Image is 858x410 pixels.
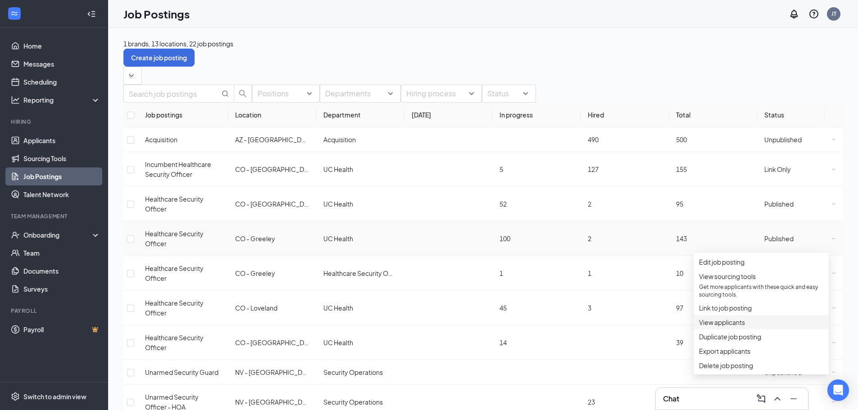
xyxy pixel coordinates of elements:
[581,103,669,127] th: Hired
[699,304,752,312] span: Link to job posting
[222,90,229,97] svg: MagnifyingGlass
[499,165,503,173] span: 5
[770,392,785,406] button: ChevronUp
[23,262,100,280] a: Documents
[23,73,100,91] a: Scheduling
[699,333,761,341] span: Duplicate job posting
[499,338,507,347] span: 14
[788,393,799,404] svg: Minimize
[235,269,275,277] span: CO - Greeley
[23,280,100,298] a: Surveys
[145,110,221,120] div: Job postings
[23,244,100,262] a: Team
[789,9,799,19] svg: Notifications
[145,195,204,213] span: Healthcare Security Officer
[235,304,277,312] span: CO - Loveland
[323,304,353,312] span: UC Health
[235,200,368,208] span: CO - [GEOGRAPHIC_DATA][PERSON_NAME]
[832,341,835,344] svg: Ellipses
[11,230,20,239] svg: UserCheck
[832,306,835,310] svg: Ellipses
[316,127,404,152] td: Acquisition
[145,160,211,178] span: Incumbent Healthcare Security Officer
[499,304,507,312] span: 45
[756,393,767,404] svg: ComposeMessage
[23,230,93,239] div: Onboarding
[11,212,99,220] div: Team Management
[316,325,404,360] td: UC Health
[235,135,313,144] span: AZ - [GEOGRAPHIC_DATA]
[669,103,757,127] th: Total
[764,234,794,243] span: Published
[832,370,835,374] svg: Ellipses
[11,307,99,315] div: Payroll
[764,135,802,144] span: Unpublished
[786,392,801,406] button: Minimize
[23,131,100,149] a: Applicants
[323,269,404,277] span: Healthcare Security Officer
[832,202,835,206] svg: Ellipses
[588,135,599,144] span: 490
[11,118,99,126] div: Hiring
[316,221,404,256] td: UC Health
[129,88,220,99] input: Search job postings
[676,338,683,347] span: 39
[676,200,683,208] span: 95
[235,165,368,173] span: CO - [GEOGRAPHIC_DATA][PERSON_NAME]
[676,269,683,277] span: 10
[316,291,404,325] td: UC Health
[145,299,204,317] span: Healthcare Security Officer
[228,152,316,187] td: CO - Fort Collins
[588,165,599,173] span: 127
[23,37,100,55] a: Home
[235,338,316,347] span: CO - [GEOGRAPHIC_DATA]
[499,269,503,277] span: 1
[676,304,683,312] span: 97
[764,200,794,208] span: Published
[808,9,819,19] svg: QuestionInfo
[316,256,404,291] td: Healthcare Security Officer
[316,152,404,187] td: UC Health
[23,167,100,185] a: Job Postings
[676,234,687,243] span: 143
[228,127,316,152] td: AZ - Phoenix
[23,149,100,167] a: Sourcing Tools
[323,398,383,406] span: Security Operations
[145,264,204,282] span: Healthcare Security Officer
[323,338,353,347] span: UC Health
[588,234,591,243] span: 2
[832,138,835,141] svg: Ellipses
[323,110,397,120] div: Department
[757,103,825,127] th: Status
[699,272,756,280] span: View sourcing tools
[23,392,86,401] div: Switch to admin view
[145,230,204,248] span: Healthcare Security Officer
[123,6,190,22] h1: Job Postings
[499,234,510,243] span: 100
[404,103,493,127] th: [DATE]
[228,221,316,256] td: CO - Greeley
[235,368,314,376] span: NV - [GEOGRAPHIC_DATA]
[123,39,843,49] p: 1 brands, 13 locations, 22 job postings
[588,269,591,277] span: 1
[699,361,753,369] span: Delete job posting
[23,55,100,73] a: Messages
[832,271,835,275] svg: Ellipses
[235,398,314,406] span: NV - [GEOGRAPHIC_DATA]
[676,165,687,173] span: 155
[11,392,20,401] svg: Settings
[145,333,204,351] span: Healthcare Security Officer
[754,392,768,406] button: ComposeMessage
[492,103,581,127] th: In progress
[699,258,745,266] span: Edit job posting
[23,185,100,203] a: Talent Network
[145,135,177,144] span: Acquisition
[23,95,101,104] div: Reporting
[588,304,591,312] span: 3
[772,393,783,404] svg: ChevronUp
[323,368,383,376] span: Security Operations
[87,9,96,18] svg: Collapse
[10,9,19,18] svg: WorkstreamLogo
[145,368,218,376] span: Unarmed Security Guard
[699,283,823,298] p: Get more applicants with these quick and easy sourcing tools.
